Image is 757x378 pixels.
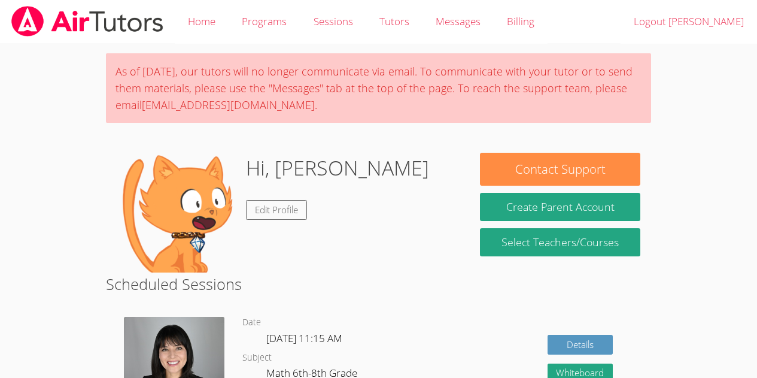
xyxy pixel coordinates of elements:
div: As of [DATE], our tutors will no longer communicate via email. To communicate with your tutor or ... [106,53,651,123]
button: Create Parent Account [480,193,640,221]
dt: Subject [242,350,272,365]
a: Details [548,335,613,355]
h1: Hi, [PERSON_NAME] [246,153,429,183]
span: Messages [436,14,481,28]
dt: Date [242,315,261,330]
button: Contact Support [480,153,640,186]
img: default.png [117,153,236,273]
span: [DATE] 11:15 AM [266,331,342,345]
a: Select Teachers/Courses [480,228,640,256]
img: airtutors_banner-c4298cdbf04f3fff15de1276eac7730deb9818008684d7c2e4769d2f7ddbe033.png [10,6,165,37]
h2: Scheduled Sessions [106,273,651,295]
a: Edit Profile [246,200,307,220]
